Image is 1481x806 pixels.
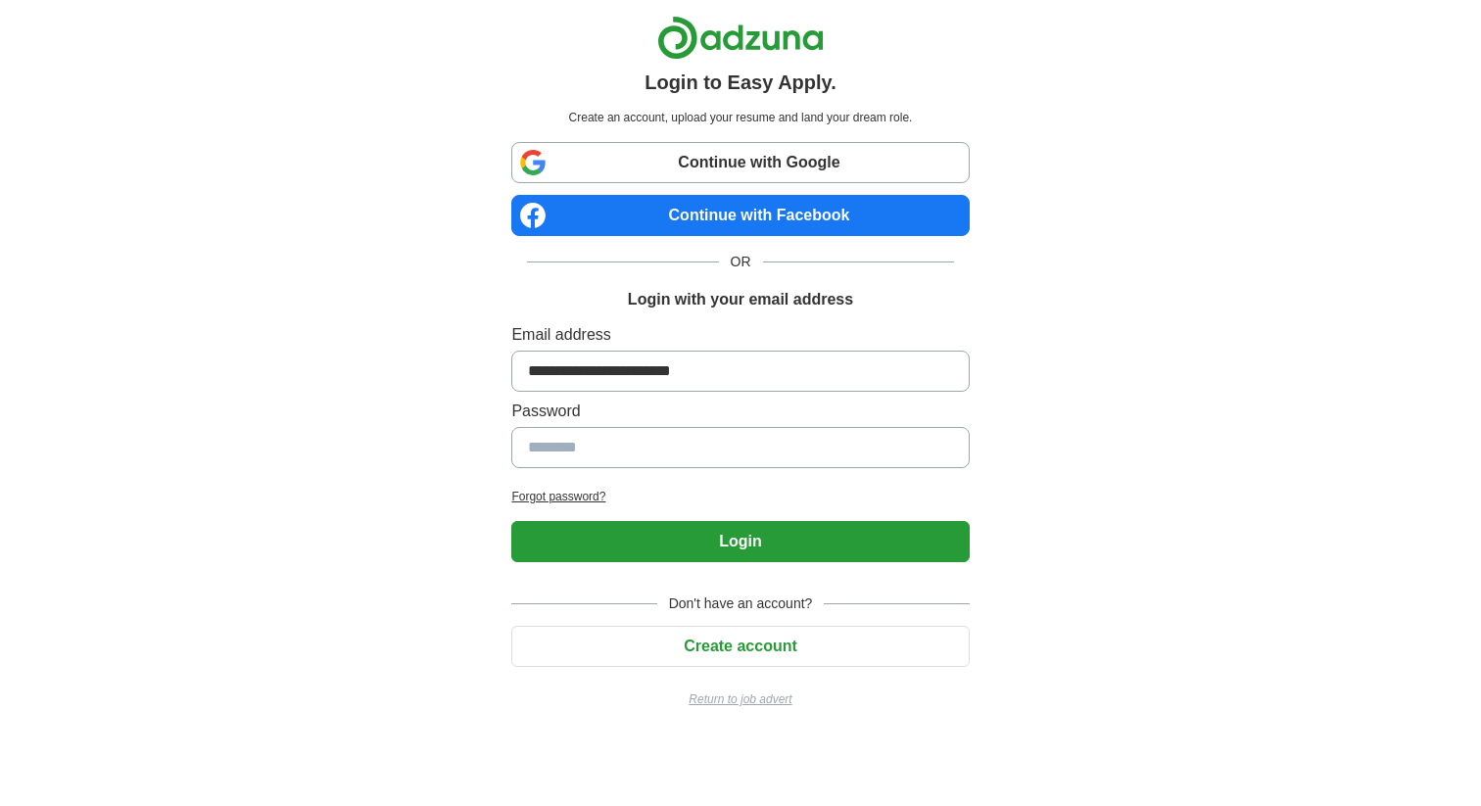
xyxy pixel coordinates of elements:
[511,638,969,654] a: Create account
[511,626,969,667] button: Create account
[657,16,824,60] img: Adzuna logo
[511,323,969,347] label: Email address
[645,68,836,97] h1: Login to Easy Apply.
[657,593,825,614] span: Don't have an account?
[515,109,965,126] p: Create an account, upload your resume and land your dream role.
[511,521,969,562] button: Login
[511,400,969,423] label: Password
[719,252,763,272] span: OR
[511,142,969,183] a: Continue with Google
[511,195,969,236] a: Continue with Facebook
[628,288,853,311] h1: Login with your email address
[511,488,969,505] a: Forgot password?
[511,690,969,708] a: Return to job advert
